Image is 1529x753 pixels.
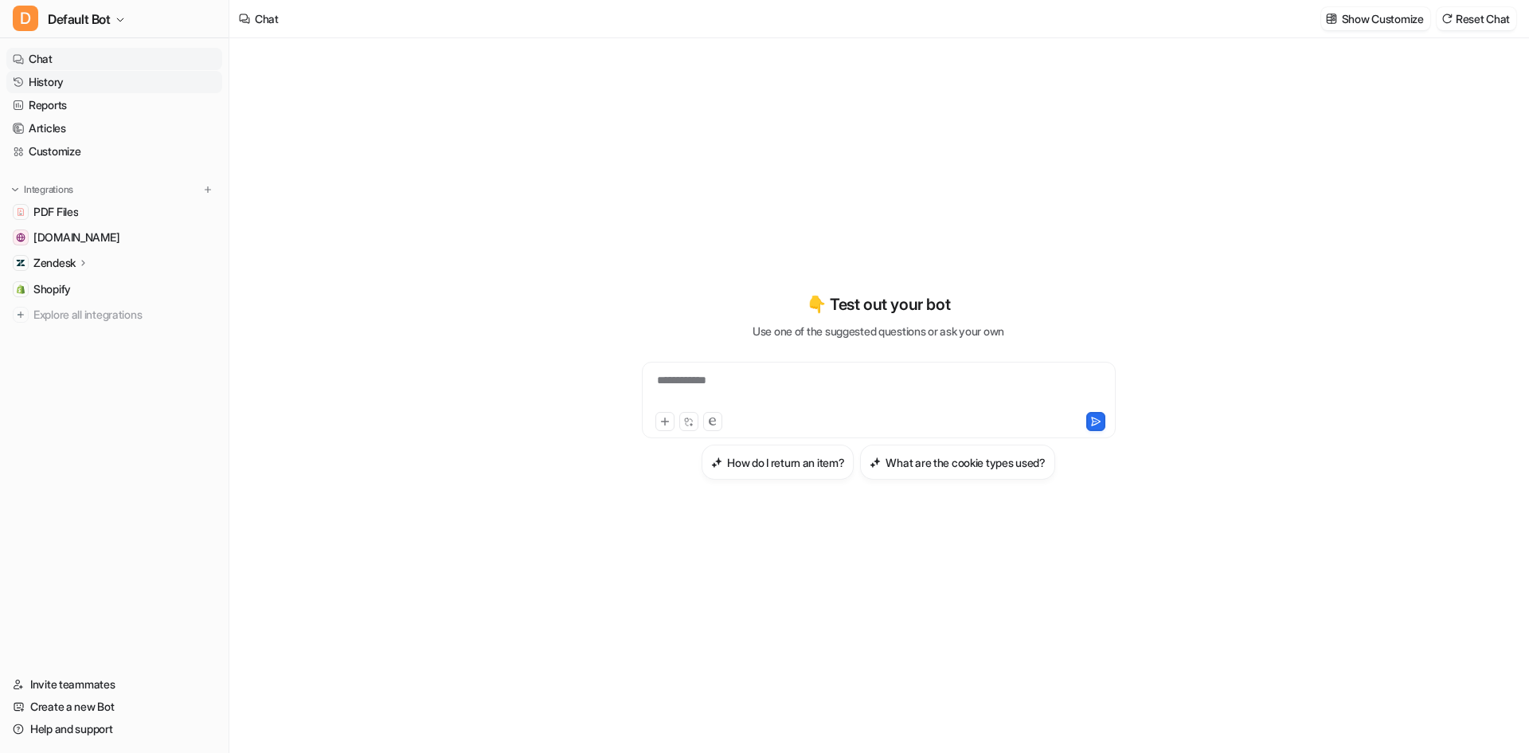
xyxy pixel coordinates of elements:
[13,6,38,31] span: D
[860,445,1054,480] button: What are the cookie types used?What are the cookie types used?
[6,48,222,70] a: Chat
[16,207,25,217] img: PDF Files
[6,696,222,718] a: Create a new Bot
[6,718,222,740] a: Help and support
[13,307,29,323] img: explore all integrations
[6,278,222,300] a: ShopifyShopify
[202,184,213,195] img: menu_add.svg
[870,457,881,469] img: What are the cookie types used?
[711,457,722,469] img: How do I return an item?
[6,226,222,249] a: wovenwood.co.uk[DOMAIN_NAME]
[6,117,222,139] a: Articles
[6,182,78,198] button: Integrations
[16,233,25,242] img: wovenwood.co.uk
[33,229,119,245] span: [DOMAIN_NAME]
[6,140,222,163] a: Customize
[753,323,1004,339] p: Use one of the suggested questions or ask your own
[33,302,216,327] span: Explore all integrations
[886,454,1045,471] h3: What are the cookie types used?
[24,183,73,196] p: Integrations
[6,201,222,223] a: PDF FilesPDF Files
[255,10,279,27] div: Chat
[16,258,25,268] img: Zendesk
[1441,13,1453,25] img: reset
[33,255,76,271] p: Zendesk
[1342,10,1424,27] p: Show Customize
[48,8,111,30] span: Default Bot
[6,94,222,116] a: Reports
[1326,13,1337,25] img: customize
[727,454,844,471] h3: How do I return an item?
[1321,7,1430,30] button: Show Customize
[6,71,222,93] a: History
[807,292,950,316] p: 👇 Test out your bot
[10,184,21,195] img: expand menu
[6,304,222,326] a: Explore all integrations
[702,445,854,480] button: How do I return an item?How do I return an item?
[33,204,78,220] span: PDF Files
[1437,7,1516,30] button: Reset Chat
[16,284,25,294] img: Shopify
[33,281,71,297] span: Shopify
[6,673,222,696] a: Invite teammates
